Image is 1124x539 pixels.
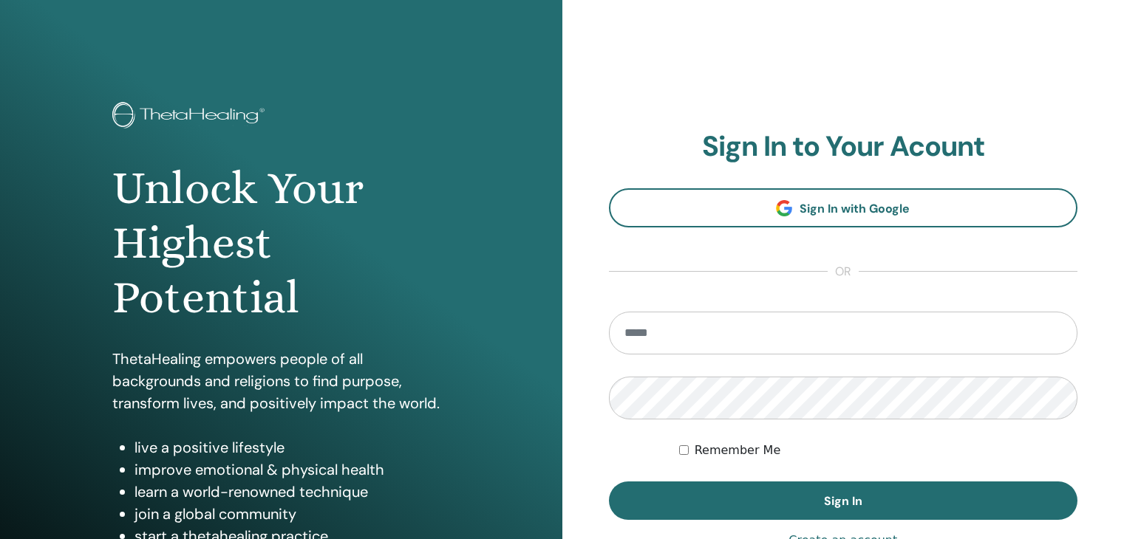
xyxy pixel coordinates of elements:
h1: Unlock Your Highest Potential [112,161,450,326]
button: Sign In [609,481,1078,520]
span: Sign In with Google [800,201,910,216]
li: join a global community [134,503,450,525]
div: Keep me authenticated indefinitely or until I manually logout [679,442,1077,459]
span: Sign In [824,493,862,509]
h2: Sign In to Your Acount [609,130,1078,164]
li: live a positive lifestyle [134,436,450,459]
li: improve emotional & physical health [134,459,450,481]
a: Sign In with Google [609,188,1078,227]
span: or [828,263,859,281]
label: Remember Me [695,442,781,459]
p: ThetaHealing empowers people of all backgrounds and religions to find purpose, transform lives, a... [112,348,450,414]
li: learn a world-renowned technique [134,481,450,503]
